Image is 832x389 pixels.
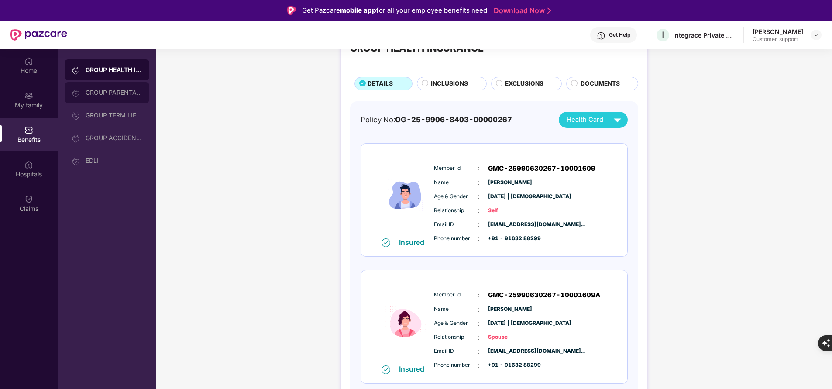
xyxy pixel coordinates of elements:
span: : [478,206,479,215]
img: svg+xml;base64,PHN2ZyB4bWxucz0iaHR0cDovL3d3dy53My5vcmcvMjAwMC9zdmciIHdpZHRoPSIxNiIgaGVpZ2h0PSIxNi... [382,238,390,247]
div: Customer_support [753,36,803,43]
img: svg+xml;base64,PHN2ZyB3aWR0aD0iMjAiIGhlaWdodD0iMjAiIHZpZXdCb3g9IjAgMCAyMCAyMCIgZmlsbD0ibm9uZSIgeG... [24,91,33,100]
img: svg+xml;base64,PHN2ZyBpZD0iSG9tZSIgeG1sbnM9Imh0dHA6Ly93d3cudzMub3JnLzIwMDAvc3ZnIiB3aWR0aD0iMjAiIG... [24,56,33,65]
div: GROUP HEALTH INSURANCE [86,65,142,74]
span: Email ID [434,347,478,355]
span: Relationship [434,207,478,215]
span: Age & Gender [434,193,478,201]
a: Download Now [494,6,548,15]
img: svg+xml;base64,PHN2ZyBpZD0iQmVuZWZpdHMiIHhtbG5zPSJodHRwOi8vd3d3LnczLm9yZy8yMDAwL3N2ZyIgd2lkdGg9Ij... [24,125,33,134]
img: icon [379,153,432,238]
img: svg+xml;base64,PHN2ZyB3aWR0aD0iMjAiIGhlaWdodD0iMjAiIHZpZXdCb3g9IjAgMCAyMCAyMCIgZmlsbD0ibm9uZSIgeG... [72,66,80,75]
span: : [478,333,479,342]
div: Insured [399,365,430,373]
span: : [478,361,479,370]
div: Integrace Private Limited [673,31,734,39]
span: [DATE] | [DEMOGRAPHIC_DATA] [488,193,532,201]
img: icon [379,279,432,364]
img: svg+xml;base64,PHN2ZyBpZD0iQ2xhaW0iIHhtbG5zPSJodHRwOi8vd3d3LnczLm9yZy8yMDAwL3N2ZyIgd2lkdGg9IjIwIi... [24,194,33,203]
div: [PERSON_NAME] [753,28,803,36]
span: [PERSON_NAME] [488,179,532,187]
span: Member Id [434,291,478,299]
span: Phone number [434,234,478,243]
img: svg+xml;base64,PHN2ZyB3aWR0aD0iMjAiIGhlaWdodD0iMjAiIHZpZXdCb3g9IjAgMCAyMCAyMCIgZmlsbD0ibm9uZSIgeG... [72,89,80,97]
span: Health Card [567,115,603,125]
img: svg+xml;base64,PHN2ZyB3aWR0aD0iMjAiIGhlaWdodD0iMjAiIHZpZXdCb3g9IjAgMCAyMCAyMCIgZmlsbD0ibm9uZSIgeG... [72,157,80,165]
span: GMC-25990630267-10001609 [488,163,595,174]
span: Email ID [434,220,478,229]
span: [PERSON_NAME] [488,305,532,313]
strong: mobile app [340,6,376,14]
span: : [478,234,479,243]
span: : [478,163,479,173]
span: +91 - 91632 88299 [488,361,532,369]
span: Name [434,179,478,187]
span: Spouse [488,333,532,341]
div: Policy No: [361,114,512,125]
span: I [662,30,664,40]
img: Stroke [547,6,551,15]
button: Health Card [559,112,628,128]
span: INCLUSIONS [431,79,468,88]
span: Relationship [434,333,478,341]
span: : [478,178,479,187]
span: Name [434,305,478,313]
span: : [478,220,479,229]
img: New Pazcare Logo [10,29,67,41]
img: svg+xml;base64,PHN2ZyBpZD0iSG9zcGl0YWxzIiB4bWxucz0iaHR0cDovL3d3dy53My5vcmcvMjAwMC9zdmciIHdpZHRoPS... [24,160,33,169]
div: Insured [399,238,430,247]
span: EXCLUSIONS [505,79,543,88]
span: : [478,347,479,356]
span: DOCUMENTS [581,79,620,88]
div: GROUP TERM LIFE INSURANCE [86,112,142,119]
div: GROUP ACCIDENTAL INSURANCE [86,134,142,141]
span: : [478,319,479,328]
span: : [478,192,479,201]
span: OG-25-9906-8403-00000267 [395,115,512,124]
span: : [478,290,479,300]
img: svg+xml;base64,PHN2ZyB4bWxucz0iaHR0cDovL3d3dy53My5vcmcvMjAwMC9zdmciIHdpZHRoPSIxNiIgaGVpZ2h0PSIxNi... [382,365,390,374]
span: +91 - 91632 88299 [488,234,532,243]
span: [EMAIL_ADDRESS][DOMAIN_NAME]... [488,347,532,355]
span: [DATE] | [DEMOGRAPHIC_DATA] [488,319,532,327]
div: EDLI [86,157,142,164]
img: svg+xml;base64,PHN2ZyBpZD0iRHJvcGRvd24tMzJ4MzIiIHhtbG5zPSJodHRwOi8vd3d3LnczLm9yZy8yMDAwL3N2ZyIgd2... [813,31,820,38]
span: GMC-25990630267-10001609A [488,290,601,300]
span: Member Id [434,164,478,172]
img: svg+xml;base64,PHN2ZyB3aWR0aD0iMjAiIGhlaWdodD0iMjAiIHZpZXdCb3g9IjAgMCAyMCAyMCIgZmlsbD0ibm9uZSIgeG... [72,111,80,120]
img: svg+xml;base64,PHN2ZyBpZD0iSGVscC0zMngzMiIgeG1sbnM9Imh0dHA6Ly93d3cudzMub3JnLzIwMDAvc3ZnIiB3aWR0aD... [597,31,605,40]
span: [EMAIL_ADDRESS][DOMAIN_NAME]... [488,220,532,229]
span: Self [488,207,532,215]
span: DETAILS [368,79,393,88]
img: Logo [287,6,296,15]
div: Get Help [609,31,630,38]
span: : [478,305,479,314]
div: Get Pazcare for all your employee benefits need [302,5,487,16]
img: svg+xml;base64,PHN2ZyB3aWR0aD0iMjAiIGhlaWdodD0iMjAiIHZpZXdCb3g9IjAgMCAyMCAyMCIgZmlsbD0ibm9uZSIgeG... [72,134,80,143]
span: Phone number [434,361,478,369]
span: Age & Gender [434,319,478,327]
img: svg+xml;base64,PHN2ZyB4bWxucz0iaHR0cDovL3d3dy53My5vcmcvMjAwMC9zdmciIHZpZXdCb3g9IjAgMCAyNCAyNCIgd2... [610,112,625,127]
div: GROUP PARENTAL POLICY [86,89,142,96]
